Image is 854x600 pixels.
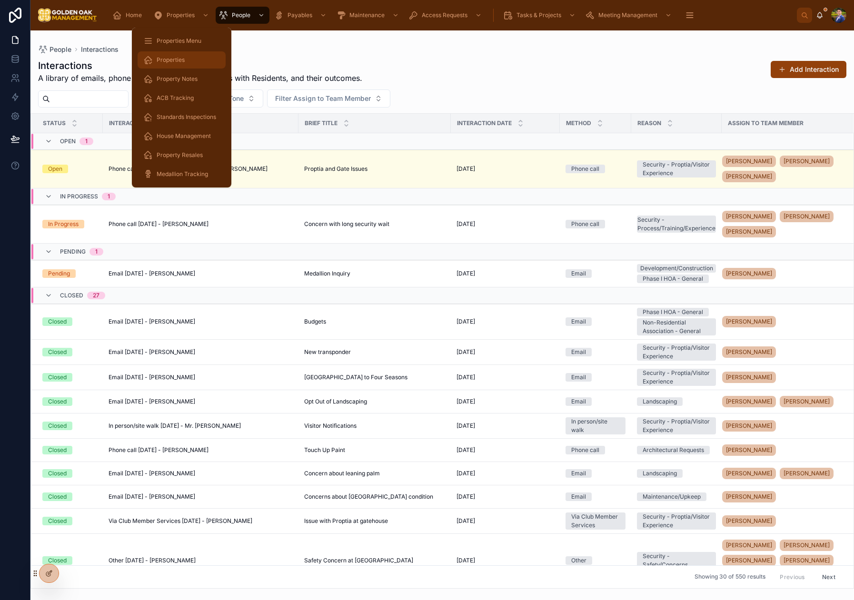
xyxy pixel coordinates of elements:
[571,417,620,434] div: In person/site walk
[457,470,554,477] a: [DATE]
[81,45,119,54] a: Interactions
[50,45,71,54] span: People
[48,348,67,356] div: Closed
[457,446,554,454] a: [DATE]
[304,557,413,564] span: Safety Concern at [GEOGRAPHIC_DATA]
[275,94,371,103] span: Filter Assign to Team Member
[566,469,626,478] a: Email
[566,348,626,356] a: Email
[571,446,599,454] div: Phone call
[138,51,226,69] a: Properties
[457,348,475,356] span: [DATE]
[138,166,226,183] a: Medallion Tracking
[722,154,841,184] a: [PERSON_NAME][PERSON_NAME][PERSON_NAME]
[643,397,677,406] div: Landscaping
[722,444,776,456] a: [PERSON_NAME]
[109,422,293,430] a: In person/site walk [DATE] - Mr. [PERSON_NAME]
[271,7,331,24] a: Payables
[722,418,841,433] a: [PERSON_NAME]
[109,348,195,356] span: Email [DATE] - [PERSON_NAME]
[288,11,312,19] span: Payables
[722,156,776,167] a: [PERSON_NAME]
[722,394,841,409] a: [PERSON_NAME][PERSON_NAME]
[637,397,716,406] a: Landscaping
[566,556,626,565] a: Other
[457,119,512,127] span: Interaction Date
[637,119,661,127] span: Reason
[304,557,445,564] a: Safety Concern at [GEOGRAPHIC_DATA]
[48,446,67,454] div: Closed
[726,398,772,405] span: [PERSON_NAME]
[722,538,841,583] a: [PERSON_NAME][PERSON_NAME][PERSON_NAME][PERSON_NAME][PERSON_NAME]
[722,344,841,360] a: [PERSON_NAME]
[42,165,97,173] a: Open
[784,470,830,477] span: [PERSON_NAME]
[109,7,149,24] a: Home
[38,59,362,72] h1: Interactions
[42,348,97,356] a: Closed
[42,269,97,278] a: Pending
[304,318,445,325] a: Budgets
[726,348,772,356] span: [PERSON_NAME]
[566,373,626,382] a: Email
[566,446,626,454] a: Phone call
[304,470,380,477] span: Concern about leaning palm
[780,468,834,479] a: [PERSON_NAME]
[722,540,776,551] a: [PERSON_NAME]
[722,314,841,329] a: [PERSON_NAME]
[566,317,626,326] a: Email
[38,8,97,23] img: App logo
[138,128,226,145] a: House Management
[109,446,293,454] a: Phone call [DATE] - [PERSON_NAME]
[571,220,599,228] div: Phone call
[722,491,776,502] a: [PERSON_NAME]
[457,348,554,356] a: [DATE]
[457,165,475,173] span: [DATE]
[202,89,263,108] button: Select Button
[42,317,97,326] a: Closed
[109,220,209,228] span: Phone call [DATE] - [PERSON_NAME]
[157,113,216,121] span: Standards Inspections
[571,317,586,326] div: Email
[304,470,445,477] a: Concern about leaning palm
[780,396,834,407] a: [PERSON_NAME]
[457,318,554,325] a: [DATE]
[93,292,99,299] div: 27
[571,492,586,501] div: Email
[457,220,475,228] span: [DATE]
[109,270,195,277] span: Email [DATE] - [PERSON_NAME]
[566,119,591,127] span: Method
[150,7,214,24] a: Properties
[457,517,475,525] span: [DATE]
[637,369,716,386] a: Security - Proptia/Visitor Experience
[726,446,772,454] span: [PERSON_NAME]
[109,270,293,277] a: Email [DATE] - [PERSON_NAME]
[167,11,195,19] span: Properties
[48,422,67,430] div: Closed
[304,374,445,381] a: [GEOGRAPHIC_DATA] to Four Seasons
[42,469,97,478] a: Closed
[726,270,772,277] span: [PERSON_NAME]
[722,466,841,481] a: [PERSON_NAME][PERSON_NAME]
[726,374,772,381] span: [PERSON_NAME]
[105,5,797,26] div: scrollable content
[457,270,554,277] a: [DATE]
[643,344,710,361] div: Security - Proptia/Visitor Experience
[780,555,834,566] a: [PERSON_NAME]
[267,89,390,108] button: Select Button
[643,308,703,316] div: Phase I HOA - General
[48,492,67,501] div: Closed
[304,348,351,356] span: New transponder
[157,37,201,45] span: Properties Menu
[726,541,772,549] span: [PERSON_NAME]
[722,468,776,479] a: [PERSON_NAME]
[571,165,599,173] div: Phone call
[722,268,776,279] a: [PERSON_NAME]
[637,512,716,530] a: Security - Proptia/Visitor Experience
[109,493,293,501] a: Email [DATE] - [PERSON_NAME]
[60,138,76,145] span: Open
[722,513,841,529] a: [PERSON_NAME]
[571,397,586,406] div: Email
[109,493,195,501] span: Email [DATE] - [PERSON_NAME]
[42,373,97,382] a: Closed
